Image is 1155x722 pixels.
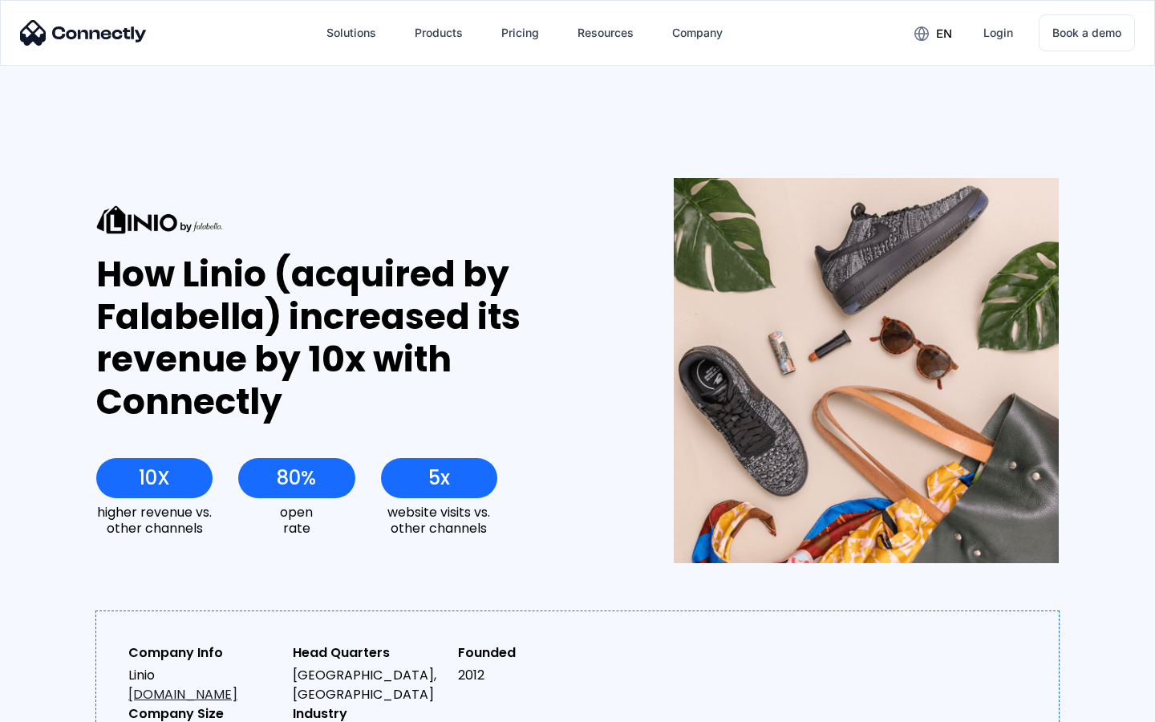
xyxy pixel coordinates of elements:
div: Resources [565,14,646,52]
div: Company [659,14,736,52]
div: 80% [277,467,316,489]
div: open rate [238,505,355,535]
div: 2012 [458,666,610,685]
div: Login [983,22,1013,44]
div: Linio [128,666,280,704]
div: higher revenue vs. other channels [96,505,213,535]
div: Company [672,22,723,44]
ul: Language list [32,694,96,716]
a: [DOMAIN_NAME] [128,685,237,704]
div: How Linio (acquired by Falabella) increased its revenue by 10x with Connectly [96,254,615,423]
div: 10X [139,467,170,489]
div: Products [415,22,463,44]
div: en [936,22,952,45]
div: [GEOGRAPHIC_DATA], [GEOGRAPHIC_DATA] [293,666,444,704]
div: website visits vs. other channels [381,505,497,535]
div: Solutions [326,22,376,44]
div: Head Quarters [293,643,444,663]
div: Pricing [501,22,539,44]
aside: Language selected: English [16,694,96,716]
div: Founded [458,643,610,663]
a: Book a demo [1039,14,1135,51]
div: Solutions [314,14,389,52]
a: Login [971,14,1026,52]
img: Connectly Logo [20,20,147,46]
a: Pricing [488,14,552,52]
div: Company Info [128,643,280,663]
div: Products [402,14,476,52]
div: 5x [428,467,450,489]
div: Resources [577,22,634,44]
div: en [902,21,964,45]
